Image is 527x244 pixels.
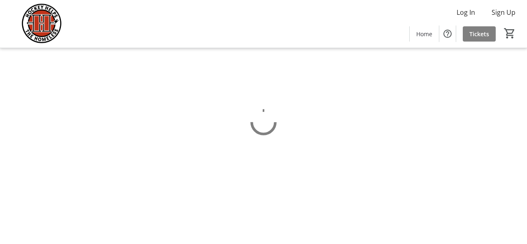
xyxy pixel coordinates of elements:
span: Log In [457,7,475,17]
button: Cart [502,26,517,41]
img: Hockey Helps the Homeless's Logo [5,3,78,44]
button: Help [439,26,456,42]
a: Home [410,26,439,42]
a: Tickets [463,26,496,42]
span: Tickets [469,30,489,38]
span: Sign Up [492,7,515,17]
button: Sign Up [485,6,522,19]
span: Home [416,30,432,38]
button: Log In [450,6,482,19]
